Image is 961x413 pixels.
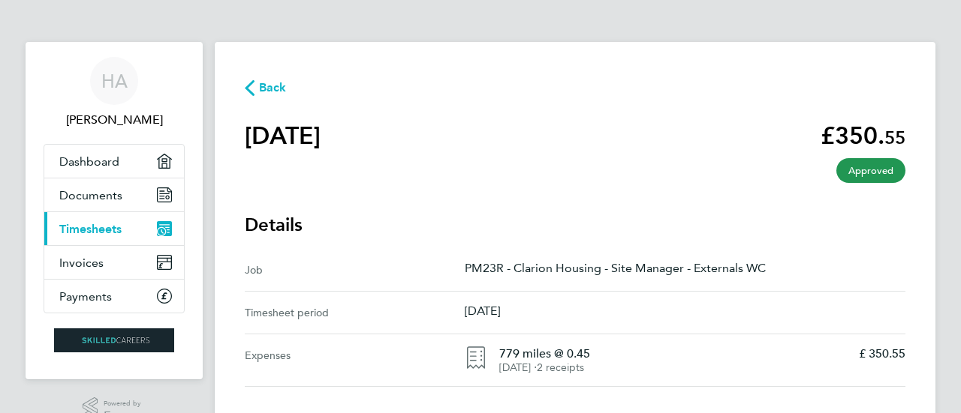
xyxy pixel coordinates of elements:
a: Documents [44,178,184,211]
button: Back [245,78,287,97]
span: Documents [59,188,122,202]
span: 2 receipts [537,361,584,374]
span: [DATE] ⋅ [499,361,537,374]
h4: 779 miles @ 0.45 [499,346,847,361]
a: Dashboard [44,145,184,178]
div: Expenses [245,334,465,386]
div: Job [245,261,465,279]
a: HA[PERSON_NAME] [44,57,185,129]
span: HA [101,71,128,91]
span: Haroon Ahmed [44,111,185,129]
app-decimal: £350. [821,121,905,150]
span: This timesheet has been approved. [836,158,905,183]
a: Invoices [44,246,184,279]
span: 55 [884,127,905,148]
span: Dashboard [59,154,119,169]
h3: Details [245,213,905,237]
h1: [DATE] [245,121,321,151]
a: Payments [44,280,184,313]
img: skilledcareers-logo-retina.png [54,328,174,352]
p: £ 350.55 [859,346,905,361]
p: [DATE] [465,304,905,318]
span: Invoices [59,256,104,270]
a: Timesheets [44,212,184,245]
span: Back [259,79,287,97]
span: Payments [59,289,112,304]
nav: Main navigation [26,42,203,379]
span: Powered by [104,397,146,410]
p: PM23R - Clarion Housing - Site Manager - Externals WC [465,261,905,275]
span: Timesheets [59,222,122,236]
a: Go to home page [44,328,185,352]
div: Timesheet period [245,304,465,322]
